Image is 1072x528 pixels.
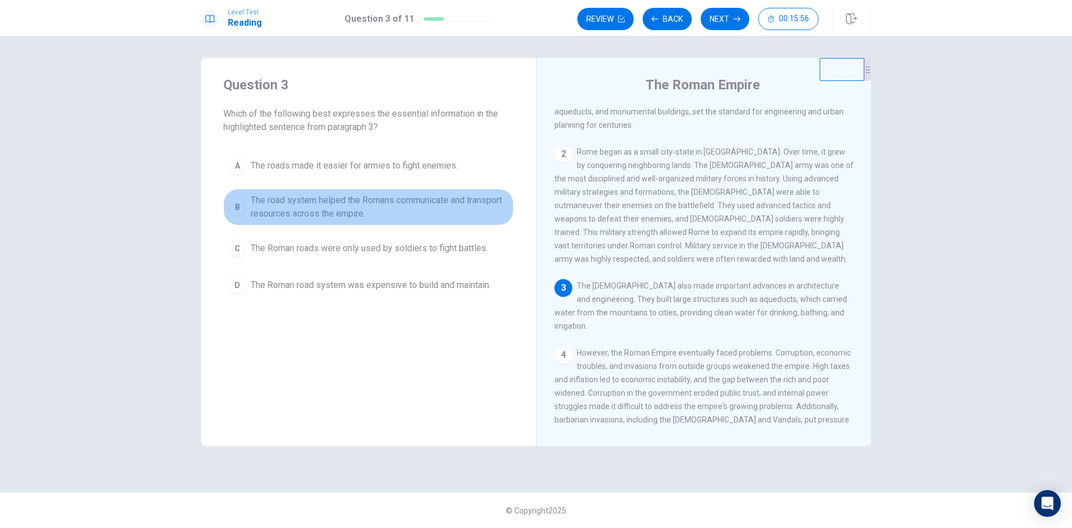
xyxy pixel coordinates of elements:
[251,159,458,172] span: The roads made it easier for armies to fight enemies.
[554,147,854,263] span: Rome began as a small city-state in [GEOGRAPHIC_DATA]. Over time, it grew by conquering neighbori...
[251,242,488,255] span: The Roman roads were only used by soldiers to fight battles.
[758,8,819,30] button: 00:15:56
[554,281,847,330] span: The [DEMOGRAPHIC_DATA] also made important advances in architecture and engineering. They built l...
[577,8,634,30] button: Review
[554,145,572,163] div: 2
[228,198,246,216] div: B
[228,16,262,30] h1: Reading
[554,348,851,464] span: However, the Roman Empire eventually faced problems. Corruption, economic troubles, and invasions...
[344,12,414,26] h1: Question 3 of 11
[554,346,572,364] div: 4
[228,239,246,257] div: C
[1034,490,1061,517] div: Open Intercom Messenger
[223,234,514,262] button: CThe Roman roads were only used by soldiers to fight battles.
[701,8,749,30] button: Next
[223,152,514,180] button: AThe roads made it easier for armies to fight enemies.
[643,8,692,30] button: Back
[554,279,572,297] div: 3
[228,157,246,175] div: A
[251,194,509,220] span: The road system helped the Romans communicate and transport resources across the empire.
[228,276,246,294] div: D
[645,76,760,94] h4: The Roman Empire
[251,279,491,292] span: The Roman road system was expensive to build and maintain.
[228,8,262,16] span: Level Test
[223,76,514,94] h4: Question 3
[223,271,514,299] button: DThe Roman road system was expensive to build and maintain.
[223,107,514,134] span: Which of the following best expresses the essential information in the highlighted sentence from ...
[223,189,514,225] button: BThe road system helped the Romans communicate and transport resources across the empire.
[506,506,566,515] span: © Copyright 2025
[779,15,809,23] span: 00:15:56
